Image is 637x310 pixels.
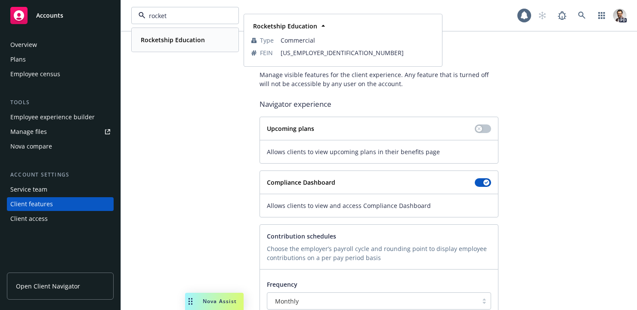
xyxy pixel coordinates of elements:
[554,7,571,24] a: Report a Bug
[7,53,114,66] a: Plans
[10,197,53,211] div: Client features
[185,293,244,310] button: Nova Assist
[534,7,551,24] a: Start snowing
[145,11,221,20] input: Filter by keyword
[267,280,491,289] p: Frequency
[10,67,60,81] div: Employee census
[10,212,48,226] div: Client access
[272,297,473,306] span: Monthly
[267,232,491,241] p: Contribution schedules
[10,139,52,153] div: Nova compare
[7,110,114,124] a: Employee experience builder
[7,98,114,107] div: Tools
[7,212,114,226] a: Client access
[275,297,299,306] span: Monthly
[281,48,435,57] span: [US_EMPLOYER_IDENTIFICATION_NUMBER]
[260,48,273,57] span: FEIN
[10,38,37,52] div: Overview
[141,36,205,44] strong: Rocketship Education
[267,244,491,262] p: Choose the employer’s payroll cycle and rounding point to display employee contributions on a per...
[613,9,627,22] img: photo
[253,22,317,30] strong: Rocketship Education
[36,12,63,19] span: Accounts
[16,282,80,291] span: Open Client Navigator
[7,170,114,179] div: Account settings
[573,7,591,24] a: Search
[7,3,114,28] a: Accounts
[260,36,274,45] span: Type
[267,124,314,133] strong: Upcoming plans
[7,38,114,52] a: Overview
[203,298,237,305] span: Nova Assist
[7,183,114,196] a: Service team
[10,110,95,124] div: Employee experience builder
[267,178,335,186] strong: Compliance Dashboard
[10,183,47,196] div: Service team
[281,36,435,45] span: Commercial
[7,67,114,81] a: Employee census
[10,125,47,139] div: Manage files
[10,53,26,66] div: Plans
[7,197,114,211] a: Client features
[7,125,114,139] a: Manage files
[267,147,491,156] span: Allows clients to view upcoming plans in their benefits page
[267,201,491,210] span: Allows clients to view and access Compliance Dashboard
[260,99,498,110] span: Navigator experience
[260,70,498,88] span: Manage visible features for the client experience. Any feature that is turned off will not be acc...
[185,293,196,310] div: Drag to move
[593,7,610,24] a: Switch app
[7,139,114,153] a: Nova compare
